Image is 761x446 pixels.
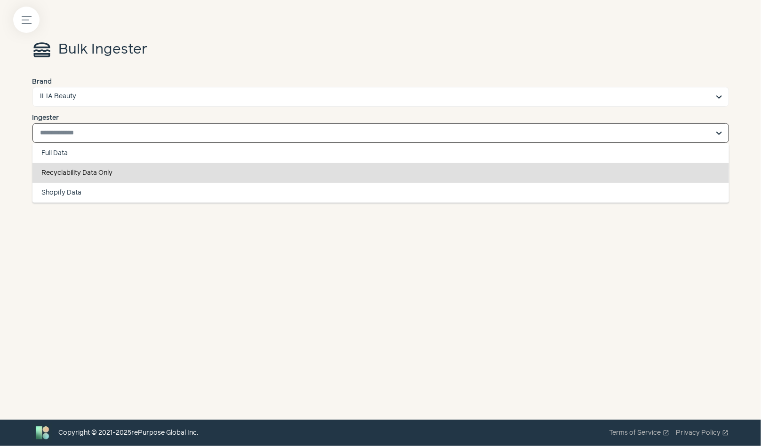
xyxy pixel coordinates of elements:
[32,423,52,443] img: Bluebird logo
[663,430,669,436] span: open_in_new
[40,124,710,142] input: Ingester
[32,143,729,163] div: Full Data
[32,183,729,203] div: Shopify Data
[32,163,729,183] div: Recyclability Data Only
[676,428,729,438] a: Privacy Policyopen_in_new
[32,40,52,60] span: lunch_dining
[59,428,199,438] div: Copyright © 2021- 2025 rePurpose Global Inc.
[40,87,710,106] input: Brand
[609,428,670,438] a: Terms of Serviceopen_in_new
[722,430,729,436] span: open_in_new
[32,115,59,121] span: Ingester
[59,39,148,61] h1: Bulk Ingester
[32,78,52,85] span: Brand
